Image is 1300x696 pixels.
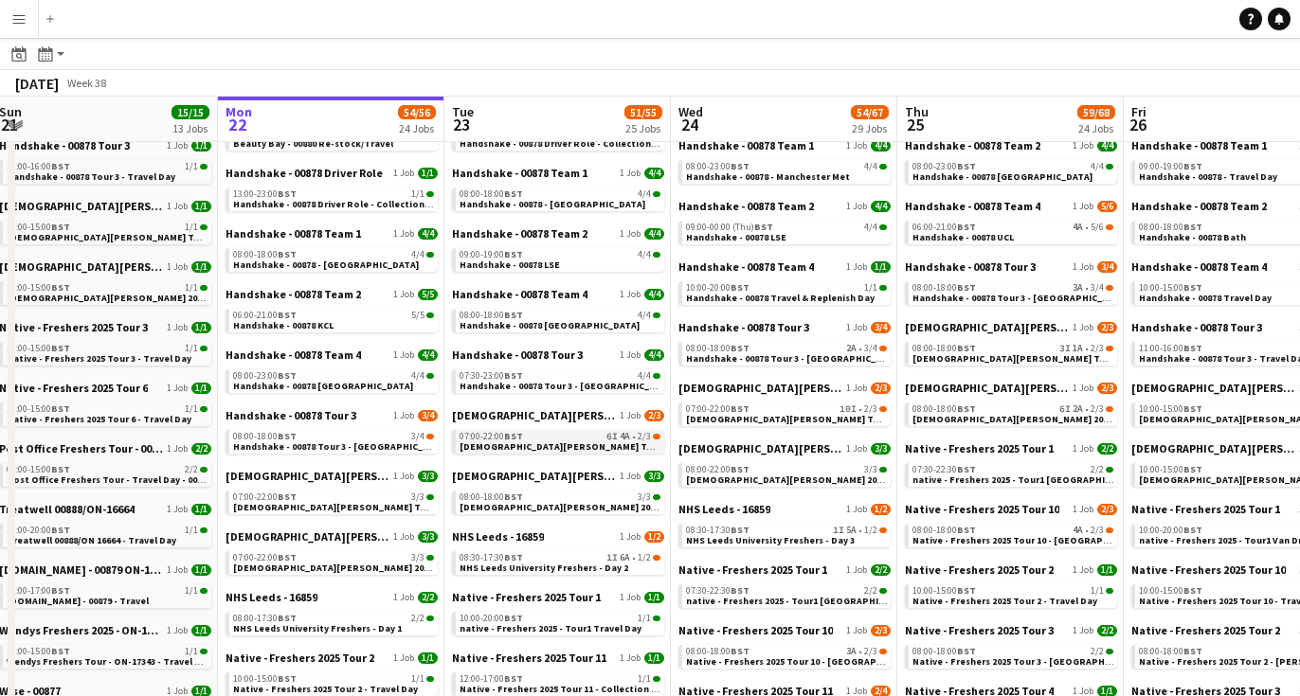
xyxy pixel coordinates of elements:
div: Handshake - 00878 Team 21 Job4/409:00-19:00BST4/4Handshake - 00878 LSE [452,226,664,287]
a: 10:00-20:00BST1/1Handshake - 00878 Travel & Replenish Day [686,281,887,303]
span: 10:00-15:00 [7,223,70,232]
a: Handshake - 00878 Team 21 Job4/4 [678,199,891,213]
a: 10:00-15:00BST1/1Native - Freshers 2025 Tour 3 - Travel Day [7,342,208,364]
span: 11:00-16:00 [7,162,70,171]
span: 08:00-18:00 [233,432,297,441]
span: 4/4 [644,349,664,361]
span: Handshake - 00878 Team 2 [1131,199,1267,213]
span: Handshake - 00878 Team 4 [1131,259,1267,274]
span: Handshake - 00878 Bath [1139,231,1246,243]
span: Lady Garden Tour 1 - 00848 - University of Nottingham [686,413,1030,425]
div: Handshake - 00878 Team 41 Job5/606:00-21:00BST4A•5/6Handshake - 00878 UCL [905,199,1117,259]
div: • [686,404,887,414]
span: Lady Garden 2025 Tour 1 - 00848 [452,408,616,422]
span: BST [1183,402,1202,415]
span: Handshake - 00878 Team 1 [678,138,814,152]
span: 4/4 [644,168,664,179]
span: 10:00-15:00 [1139,404,1202,414]
span: Handshake - 00878 Team 4 [905,199,1040,213]
span: 10:00-15:00 [7,404,70,414]
span: Handshake - 00878 Tour 3 - Leeds University [460,380,676,392]
div: Handshake - 00878 Team 41 Job4/408:00-23:00BST4/4Handshake - 00878 [GEOGRAPHIC_DATA] [226,348,438,408]
span: 2/3 [1097,383,1117,394]
span: 07:00-22:00 [460,432,523,441]
a: 10:00-15:00BST1/1[DEMOGRAPHIC_DATA][PERSON_NAME] Tour 1 - 00848 - Travel Day [7,221,208,242]
span: 1/1 [191,261,211,273]
span: Handshake - 00878 Team 1 [1131,138,1267,152]
span: Handshake - 00878 Tour 3 - Newcastle University Day 2 [912,292,1154,304]
span: 2A [846,344,857,353]
span: 08:00-18:00 [460,189,523,199]
a: 08:00-23:00BST4/4Handshake - 00878 - Manchester Met [686,160,887,182]
span: 2/3 [864,404,877,414]
span: 1 Job [167,140,188,152]
span: 1 Job [846,201,867,212]
span: Handshake - 00878 Team 2 [678,199,814,213]
span: BST [731,402,749,415]
span: Handshake - 00878 - Manchester [460,198,645,210]
span: 5/6 [1091,223,1104,232]
a: Handshake - 00878 Team 21 Job4/4 [452,226,664,241]
span: 1 Job [620,289,641,300]
span: Handshake - 00878 LSE [460,259,560,271]
span: 3I [1059,344,1071,353]
span: Handshake - 00878 KCL [233,319,334,331]
span: 07:30-23:00 [460,371,523,381]
a: Handshake - 00878 Team 41 Job4/4 [226,348,438,362]
span: BST [957,342,976,354]
span: 6I [1059,404,1071,414]
div: [DEMOGRAPHIC_DATA][PERSON_NAME] 2025 Tour 2 - 008481 Job2/308:00-18:00BST6I2A•2/3[DEMOGRAPHIC_DAT... [905,381,1117,441]
span: BST [754,221,773,233]
span: 08:00-18:00 [460,311,523,320]
a: 08:00-18:00BST2A•3/4Handshake - 00878 Tour 3 - [GEOGRAPHIC_DATA] Day 1 [686,342,887,364]
span: 4/4 [1097,140,1117,152]
span: 1/1 [185,283,198,293]
span: BST [1183,342,1202,354]
a: 10:00-15:00BST1/1[DEMOGRAPHIC_DATA][PERSON_NAME] 2025 Tour 2 - 00848 - Travel Day [7,281,208,303]
span: 1A [1073,344,1083,353]
span: 3/4 [411,432,424,441]
span: 2/3 [1091,404,1104,414]
span: 4A [1073,223,1083,232]
div: • [912,344,1113,353]
div: Handshake - 00878 Tour 31 Job4/407:30-23:00BST4/4Handshake - 00878 Tour 3 - [GEOGRAPHIC_DATA] [452,348,664,408]
span: Handshake - 00878 - Travel Day [1139,170,1277,183]
div: Handshake - 00878 Team 21 Job4/408:00-23:00BST4/4Handshake - 00878 [GEOGRAPHIC_DATA] [905,138,1117,199]
a: 08:00-18:00BST4/4Handshake - 00878 - [GEOGRAPHIC_DATA] [460,187,660,209]
a: Handshake - 00878 Team 41 Job5/6 [905,199,1117,213]
span: 4/4 [638,250,651,259]
span: Handshake - 00878 Cardiff [233,380,413,392]
span: 1 Job [393,289,414,300]
span: Lady Garden 2025 Tour 1 - 00848 [678,381,842,395]
a: 07:00-22:00BST6I4A•2/3[DEMOGRAPHIC_DATA][PERSON_NAME] Tour 1 - 00848 - [GEOGRAPHIC_DATA] [460,430,660,452]
span: 2/3 [871,383,891,394]
span: BST [731,281,749,294]
span: 3/4 [871,322,891,333]
span: 4/4 [418,228,438,240]
a: 11:00-16:00BST1/1Handshake - 00878 Tour 3 - Travel Day [7,160,208,182]
span: Lady Garden 2025 Tour 1 - 00848 [905,320,1069,334]
span: Handshake - 00878 Team 1 [452,166,587,180]
span: Handshake - 00878 Team 2 [452,226,587,241]
a: 07:00-22:00BST10I•2/3[DEMOGRAPHIC_DATA][PERSON_NAME] Tour 1 - 00848 - [GEOGRAPHIC_DATA] [686,402,887,424]
span: 3/4 [864,344,877,353]
span: BST [957,221,976,233]
span: 1 Job [620,228,641,240]
span: BST [504,430,523,442]
span: 4/4 [871,201,891,212]
span: Handshake - 00878 - Manchester [233,259,419,271]
a: Handshake - 00878 Tour 31 Job3/4 [678,320,891,334]
span: 1/1 [185,162,198,171]
span: 4/4 [638,371,651,381]
span: BST [504,187,523,200]
span: 4/4 [864,223,877,232]
div: Handshake - 00878 Team 11 Job4/408:00-23:00BST4/4Handshake - 00878 - Manchester Met [678,138,891,199]
a: Handshake - 00878 Team 41 Job4/4 [452,287,664,301]
span: BST [278,309,297,321]
span: 13:00-23:00 [233,189,297,199]
a: Handshake - 00878 Team 41 Job1/1 [678,259,891,274]
span: Beauty Bay - 00880 Re-stock/Travel [233,137,393,150]
span: 4/4 [418,349,438,361]
span: 1/1 [191,201,211,212]
span: 1 Job [167,383,188,394]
